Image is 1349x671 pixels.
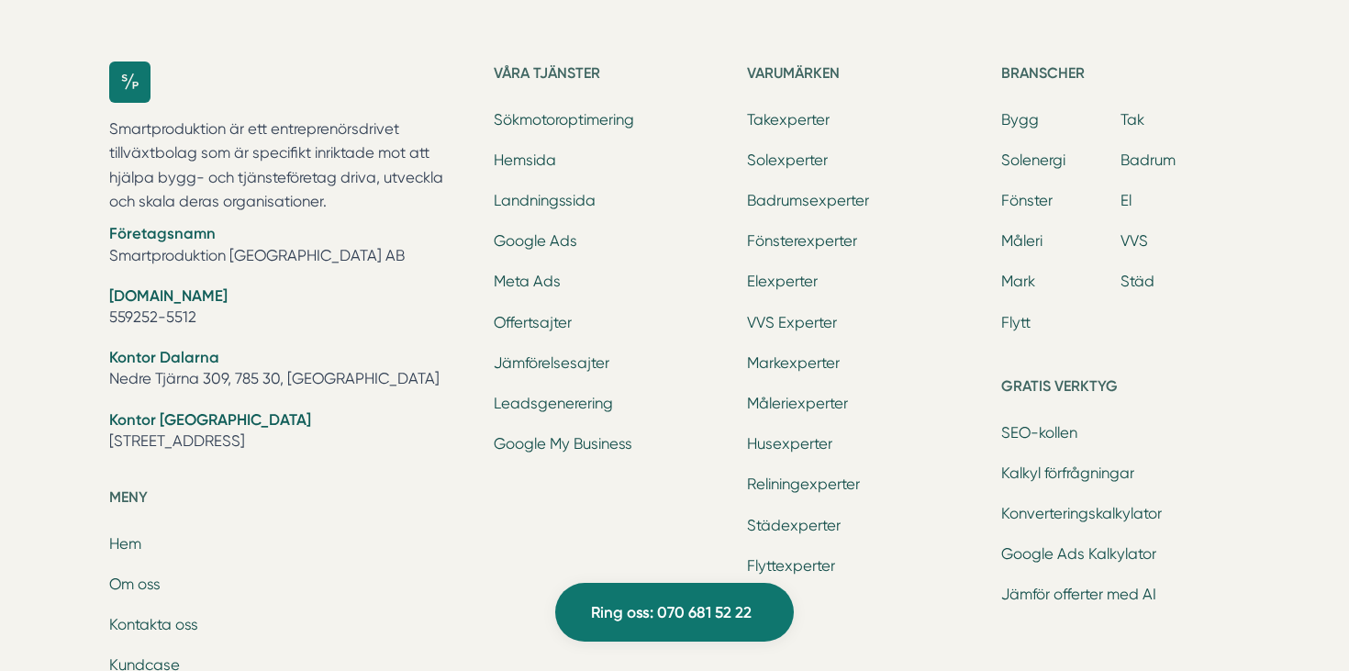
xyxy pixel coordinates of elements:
h5: Gratis verktyg [1001,375,1240,404]
h5: Meny [109,486,472,515]
li: Smartproduktion [GEOGRAPHIC_DATA] AB [109,223,472,270]
a: Leadsgenerering [494,395,613,412]
a: Offertsajter [494,314,572,331]
a: Konverteringskalkylator [1001,505,1162,522]
a: Solenergi [1001,151,1065,169]
p: Smartproduktion är ett entreprenörsdrivet tillväxtbolag som är specifikt inriktade mot att hjälpa... [109,117,472,215]
a: Måleri [1001,232,1042,250]
a: Markexperter [747,354,840,372]
h5: Branscher [1001,62,1240,91]
li: [STREET_ADDRESS] [109,409,472,456]
a: Jämför offerter med AI [1001,586,1156,603]
a: Kontakta oss [109,616,198,633]
a: Solexperter [747,151,828,169]
a: Sökmotoroptimering [494,111,634,129]
a: Jämförelsesajter [494,354,609,372]
a: Elexperter [747,273,818,290]
a: Tak [1120,111,1144,129]
a: Ring oss: 070 681 52 22 [555,583,794,642]
a: Badrum [1120,151,1176,169]
a: SEO-kollen [1001,424,1077,442]
a: El [1120,192,1132,209]
strong: Kontor [GEOGRAPHIC_DATA] [109,410,311,429]
a: Google Ads Kalkylator [1001,545,1156,563]
a: Hem [109,535,141,553]
div: Loading... [7,7,268,24]
h5: Varumärken [747,62,986,91]
a: Måleriexperter [747,395,848,412]
h5: Våra tjänster [494,62,732,91]
a: Reliningexperter [747,475,860,493]
a: Bygg [1001,111,1039,129]
strong: Företagsnamn [109,224,216,242]
span: Ring oss: 070 681 52 22 [591,600,752,625]
a: Fönsterexperter [747,232,857,250]
a: Google My Business [494,435,632,453]
a: Husexperter [747,435,832,453]
a: Om oss [109,576,161,593]
a: Städ [1120,273,1154,290]
a: Landningssida [494,192,596,209]
a: Hemsida [494,151,556,169]
a: Meta Ads [494,273,561,290]
a: Fönster [1001,192,1053,209]
a: Kalkyl förfrågningar [1001,464,1134,482]
a: Badrumsexperter [747,192,869,209]
a: Takexperter [747,111,830,129]
a: VVS Experter [747,314,837,331]
a: Flytt [1001,314,1031,331]
strong: [DOMAIN_NAME] [109,286,228,305]
li: 559252-5512 [109,285,472,332]
a: VVS [1120,232,1148,250]
strong: Kontor Dalarna [109,348,219,366]
a: Mark [1001,273,1035,290]
li: Nedre Tjärna 309, 785 30, [GEOGRAPHIC_DATA] [109,347,472,394]
a: Städexperter [747,517,841,534]
a: Flyttexperter [747,557,835,575]
a: Google Ads [494,232,577,250]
